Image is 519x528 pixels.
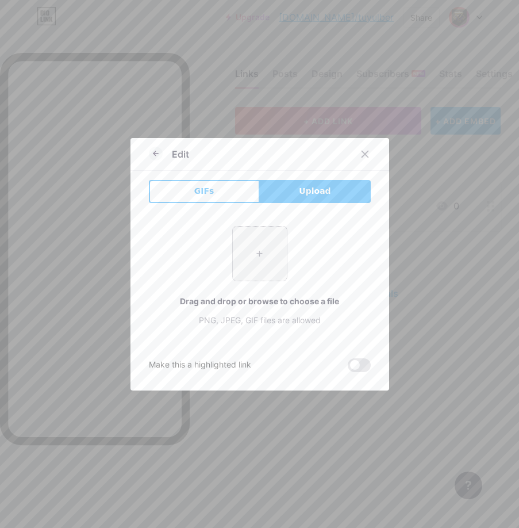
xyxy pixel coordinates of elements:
[149,180,260,203] button: GIFs
[299,185,330,197] span: Upload
[149,295,371,307] div: Drag and drop or browse to choose a file
[172,147,189,161] div: Edit
[149,314,371,326] div: PNG, JPEG, GIF files are allowed
[260,180,371,203] button: Upload
[149,358,251,372] div: Make this a highlighted link
[194,185,214,197] span: GIFs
